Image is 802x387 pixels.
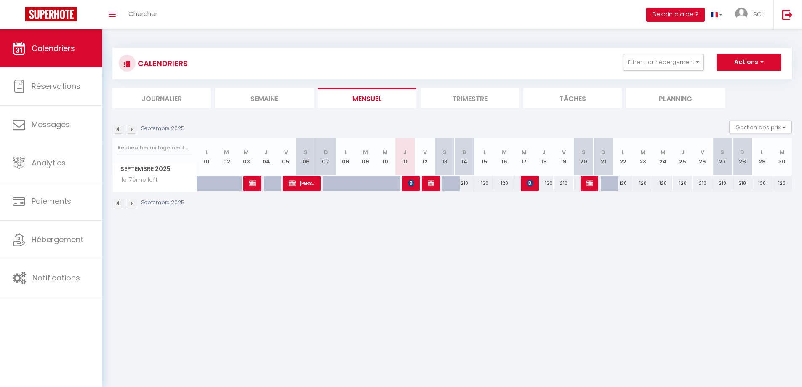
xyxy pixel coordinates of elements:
[502,148,507,156] abbr: M
[622,148,624,156] abbr: L
[554,138,573,176] th: 19
[574,138,594,176] th: 20
[626,88,725,108] li: Planning
[646,8,705,22] button: Besoin d'aide ?
[582,148,586,156] abbr: S
[318,88,416,108] li: Mensuel
[128,9,157,18] span: Chercher
[494,138,514,176] th: 16
[32,81,80,91] span: Réservations
[752,176,772,191] div: 120
[661,148,666,156] abbr: M
[403,148,407,156] abbr: J
[653,138,673,176] th: 24
[534,176,554,191] div: 120
[205,148,208,156] abbr: L
[562,148,566,156] abbr: V
[443,148,447,156] abbr: S
[355,138,375,176] th: 09
[681,148,685,156] abbr: J
[256,138,276,176] th: 04
[613,138,633,176] th: 22
[141,125,184,133] p: Septembre 2025
[586,175,593,191] span: [PERSON_NAME]
[693,138,712,176] th: 26
[542,148,546,156] abbr: J
[522,148,527,156] abbr: M
[276,138,296,176] th: 05
[673,138,693,176] th: 25
[415,138,435,176] th: 12
[215,88,314,108] li: Semaine
[395,138,415,176] th: 11
[693,176,712,191] div: 210
[761,148,763,156] abbr: L
[32,272,80,283] span: Notifications
[383,148,388,156] abbr: M
[32,234,83,245] span: Hébergement
[244,148,249,156] abbr: M
[336,138,355,176] th: 08
[735,8,748,20] img: ...
[494,176,514,191] div: 120
[284,148,288,156] abbr: V
[772,138,792,176] th: 30
[32,119,70,130] span: Messages
[32,157,66,168] span: Analytics
[782,9,793,20] img: logout
[141,199,184,207] p: Septembre 2025
[455,176,474,191] div: 210
[421,88,519,108] li: Trimestre
[474,138,494,176] th: 15
[428,175,434,191] span: [PERSON_NAME]
[435,138,455,176] th: 13
[25,7,77,21] img: Super Booking
[423,148,427,156] abbr: V
[780,148,785,156] abbr: M
[455,138,474,176] th: 14
[633,138,653,176] th: 23
[701,148,704,156] abbr: V
[483,148,486,156] abbr: L
[114,176,160,185] span: le 7ème loft
[117,140,192,155] input: Rechercher un logement...
[224,148,229,156] abbr: M
[408,175,415,191] span: [PERSON_NAME]
[136,54,188,73] h3: CALENDRIERS
[32,196,71,206] span: Paiements
[249,175,256,191] span: [PERSON_NAME]
[113,163,197,175] span: Septembre 2025
[534,138,554,176] th: 18
[316,138,336,176] th: 07
[729,121,792,133] button: Gestion des prix
[523,88,622,108] li: Tâches
[462,148,466,156] abbr: D
[752,138,772,176] th: 29
[112,88,211,108] li: Journalier
[753,8,763,19] span: sci
[217,138,237,176] th: 02
[324,148,328,156] abbr: D
[554,176,573,191] div: 210
[296,138,316,176] th: 06
[732,138,752,176] th: 28
[601,148,605,156] abbr: D
[237,138,256,176] th: 03
[474,176,494,191] div: 120
[653,176,673,191] div: 120
[732,176,752,191] div: 210
[623,54,704,71] button: Filtrer par hébergement
[304,148,308,156] abbr: S
[740,148,744,156] abbr: D
[720,148,724,156] abbr: S
[712,138,732,176] th: 27
[264,148,268,156] abbr: J
[363,148,368,156] abbr: M
[633,176,653,191] div: 120
[375,138,395,176] th: 10
[197,138,217,176] th: 01
[514,138,534,176] th: 17
[717,54,781,71] button: Actions
[640,148,645,156] abbr: M
[594,138,613,176] th: 21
